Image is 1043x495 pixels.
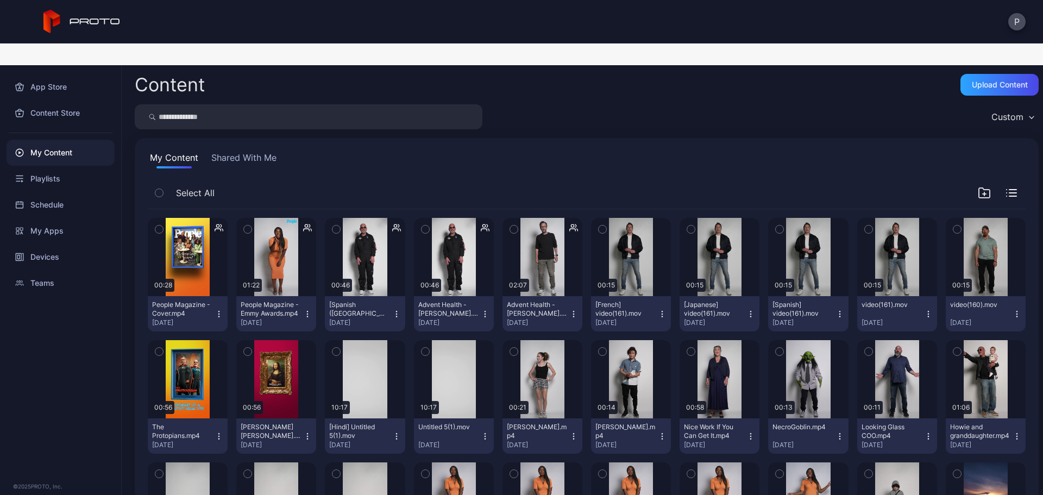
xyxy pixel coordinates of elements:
button: Untitled 5(1).mov[DATE] [414,418,494,454]
div: NecroGoblin.mp4 [772,423,832,431]
button: [PERSON_NAME].mp4[DATE] [502,418,582,454]
div: video(160).mov [950,300,1010,309]
div: Howie and granddaughter.mp4 [950,423,1010,440]
div: [DATE] [595,441,658,449]
button: Custom [986,104,1039,129]
div: [DATE] [241,441,303,449]
div: [DATE] [329,318,392,327]
div: [DATE] [152,441,215,449]
div: [Hindi] Untitled 5(1).mov [329,423,389,440]
button: video(161).mov[DATE] [857,296,937,331]
a: Playlists [7,166,115,192]
a: Schedule [7,192,115,218]
a: Content Store [7,100,115,126]
div: [Japanese] video(161).mov [684,300,744,318]
a: My Apps [7,218,115,244]
div: Nice Work If You Can Get It.mp4 [684,423,744,440]
button: The Protopians.mp4[DATE] [148,418,228,454]
div: [DATE] [684,318,746,327]
button: My Content [148,151,200,168]
div: [Spanish (Mexico)] Advent Health - Howie Mandel.mp4 [329,300,389,318]
div: [French] video(161).mov [595,300,655,318]
div: [DATE] [950,318,1013,327]
div: People Magazine - Cover.mp4 [152,300,212,318]
button: Advent Health - [PERSON_NAME].mp4[DATE] [414,296,494,331]
div: [DATE] [507,441,569,449]
div: video(161).mov [862,300,921,309]
button: Advent Health - [PERSON_NAME].mp4[DATE] [502,296,582,331]
button: Nice Work If You Can Get It.mp4[DATE] [680,418,759,454]
button: Howie and granddaughter.mp4[DATE] [946,418,1026,454]
div: Custom [991,111,1023,122]
div: The Protopians.mp4 [152,423,212,440]
a: My Content [7,140,115,166]
div: © 2025 PROTO, Inc. [13,482,108,491]
button: [Japanese] video(161).mov[DATE] [680,296,759,331]
div: Looking Glass COO.mp4 [862,423,921,440]
div: [DATE] [772,441,835,449]
div: [DATE] [862,318,924,327]
div: Upload Content [972,80,1028,89]
button: People Magazine - Cover.mp4[DATE] [148,296,228,331]
div: Carie Berk.mp4 [507,423,567,440]
div: [DATE] [152,318,215,327]
button: People Magazine - Emmy Awards.mp4[DATE] [236,296,316,331]
button: [Hindi] Untitled 5(1).mov[DATE] [325,418,405,454]
div: Shin Lim.mp4 [595,423,655,440]
button: Shared With Me [209,151,279,168]
div: People Magazine - Emmy Awards.mp4 [241,300,300,318]
button: [PERSON_NAME].mp4[DATE] [591,418,671,454]
button: Upload Content [960,74,1039,96]
div: [DATE] [329,441,392,449]
button: Looking Glass COO.mp4[DATE] [857,418,937,454]
div: [DATE] [418,318,481,327]
div: Content [135,76,205,94]
button: [Spanish ([GEOGRAPHIC_DATA])] Advent Health - [PERSON_NAME].mp4[DATE] [325,296,405,331]
div: [Spanish] video(161).mov [772,300,832,318]
button: P [1008,13,1026,30]
span: Select All [176,186,215,199]
div: Untitled 5(1).mov [418,423,478,431]
div: [DATE] [950,441,1013,449]
div: [DATE] [507,318,569,327]
div: [DATE] [418,441,481,449]
button: [French] video(161).mov[DATE] [591,296,671,331]
a: Devices [7,244,115,270]
div: Advent Health - David Nussbaum.mp4 [507,300,567,318]
div: Advent Health - Howie Mandel.mp4 [418,300,478,318]
button: video(160).mov[DATE] [946,296,1026,331]
a: App Store [7,74,115,100]
div: Da Vinci's Mona Lisa.mp4 [241,423,300,440]
div: [DATE] [241,318,303,327]
div: [DATE] [862,441,924,449]
div: [DATE] [772,318,835,327]
button: [PERSON_NAME] [PERSON_NAME].mp4[DATE] [236,418,316,454]
a: Teams [7,270,115,296]
div: [DATE] [595,318,658,327]
button: NecroGoblin.mp4[DATE] [768,418,848,454]
div: [DATE] [684,441,746,449]
button: [Spanish] video(161).mov[DATE] [768,296,848,331]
